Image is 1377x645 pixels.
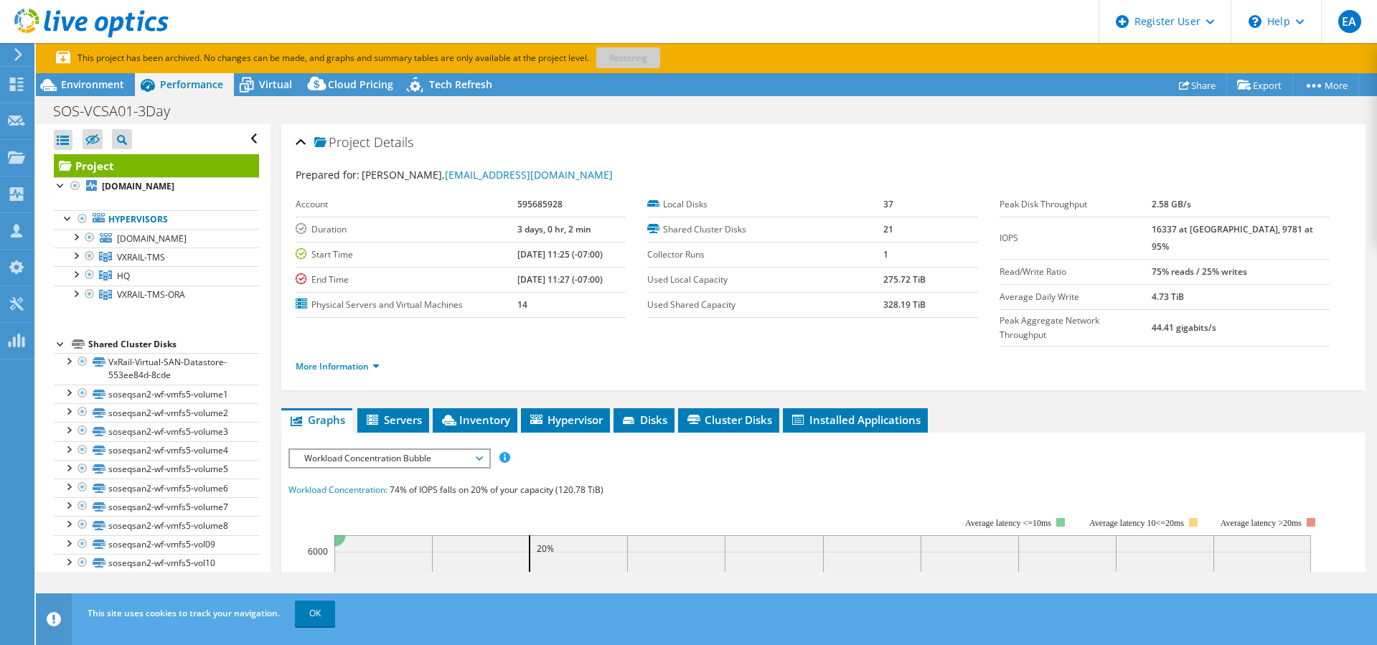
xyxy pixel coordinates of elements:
[117,232,187,245] span: [DOMAIN_NAME]
[296,248,517,262] label: Start Time
[517,223,591,235] b: 3 days, 0 hr, 2 min
[102,180,174,192] b: [DOMAIN_NAME]
[54,353,259,385] a: VxRail-Virtual-SAN-Datastore-553ee84d-8cde
[1249,15,1261,28] svg: \n
[429,77,492,91] span: Tech Refresh
[54,229,259,248] a: [DOMAIN_NAME]
[883,298,926,311] b: 328.19 TiB
[362,168,613,182] span: [PERSON_NAME],
[54,154,259,177] a: Project
[365,413,422,427] span: Servers
[288,413,345,427] span: Graphs
[883,273,926,286] b: 275.72 TiB
[883,198,893,210] b: 37
[297,450,481,467] span: Workload Concentration Bubble
[1000,197,1152,212] label: Peak Disk Throughput
[647,273,883,287] label: Used Local Capacity
[517,273,603,286] b: [DATE] 11:27 (-07:00)
[883,223,893,235] b: 21
[54,479,259,497] a: soseqsan2-wf-vmfs5-volume6
[445,168,613,182] a: [EMAIL_ADDRESS][DOMAIN_NAME]
[54,554,259,573] a: soseqsan2-wf-vmfs5-vol10
[296,273,517,287] label: End Time
[1338,10,1361,33] span: EA
[1152,321,1216,334] b: 44.41 gigabits/s
[1221,518,1302,528] text: Average latency >20ms
[1000,314,1152,342] label: Peak Aggregate Network Throughput
[54,516,259,535] a: soseqsan2-wf-vmfs5-volume8
[528,413,603,427] span: Hypervisor
[517,298,527,311] b: 14
[296,168,359,182] label: Prepared for:
[308,545,328,557] text: 6000
[61,77,124,91] span: Environment
[647,298,883,312] label: Used Shared Capacity
[88,607,280,619] span: This site uses cookies to track your navigation.
[647,248,883,262] label: Collector Runs
[1000,290,1152,304] label: Average Daily Write
[328,77,393,91] span: Cloud Pricing
[54,177,259,196] a: [DOMAIN_NAME]
[54,286,259,304] a: VXRAIL-TMS-ORA
[1226,74,1293,96] a: Export
[621,413,667,427] span: Disks
[117,251,165,263] span: VXRAIL-TMS
[883,248,888,260] b: 1
[117,270,130,282] span: HQ
[1168,74,1227,96] a: Share
[1089,518,1184,528] tspan: Average latency 10<=20ms
[1152,291,1184,303] b: 4.73 TiB
[54,441,259,460] a: soseqsan2-wf-vmfs5-volume4
[54,497,259,516] a: soseqsan2-wf-vmfs5-volume7
[790,413,921,427] span: Installed Applications
[296,298,517,312] label: Physical Servers and Virtual Machines
[1000,231,1152,245] label: IOPS
[54,248,259,266] a: VXRAIL-TMS
[390,484,603,496] span: 74% of IOPS falls on 20% of your capacity (120.78 TiB)
[374,133,413,151] span: Details
[685,413,772,427] span: Cluster Disks
[54,460,259,479] a: soseqsan2-wf-vmfs5-volume5
[47,103,192,119] h1: SOS-VCSA01-3Day
[88,336,259,353] div: Shared Cluster Disks
[295,601,335,626] a: OK
[54,385,259,403] a: soseqsan2-wf-vmfs5-volume1
[54,210,259,229] a: Hypervisors
[296,360,380,372] a: More Information
[537,542,554,555] text: 20%
[54,403,259,422] a: soseqsan2-wf-vmfs5-volume2
[160,77,223,91] span: Performance
[1000,265,1152,279] label: Read/Write Ratio
[296,197,517,212] label: Account
[1152,198,1191,210] b: 2.58 GB/s
[647,222,883,237] label: Shared Cluster Disks
[965,518,1051,528] tspan: Average latency <=10ms
[259,77,292,91] span: Virtual
[288,484,387,496] span: Workload Concentration:
[647,197,883,212] label: Local Disks
[1292,74,1359,96] a: More
[56,50,759,66] p: This project has been archived. No changes can be made, and graphs and summary tables are only av...
[54,266,259,285] a: HQ
[117,288,185,301] span: VXRAIL-TMS-ORA
[1152,265,1247,278] b: 75% reads / 25% writes
[440,413,510,427] span: Inventory
[517,248,603,260] b: [DATE] 11:25 (-07:00)
[296,222,517,237] label: Duration
[314,136,370,150] span: Project
[1152,223,1313,253] b: 16337 at [GEOGRAPHIC_DATA], 9781 at 95%
[54,422,259,441] a: soseqsan2-wf-vmfs5-volume3
[517,198,563,210] b: 595685928
[54,535,259,554] a: soseqsan2-wf-vmfs5-vol09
